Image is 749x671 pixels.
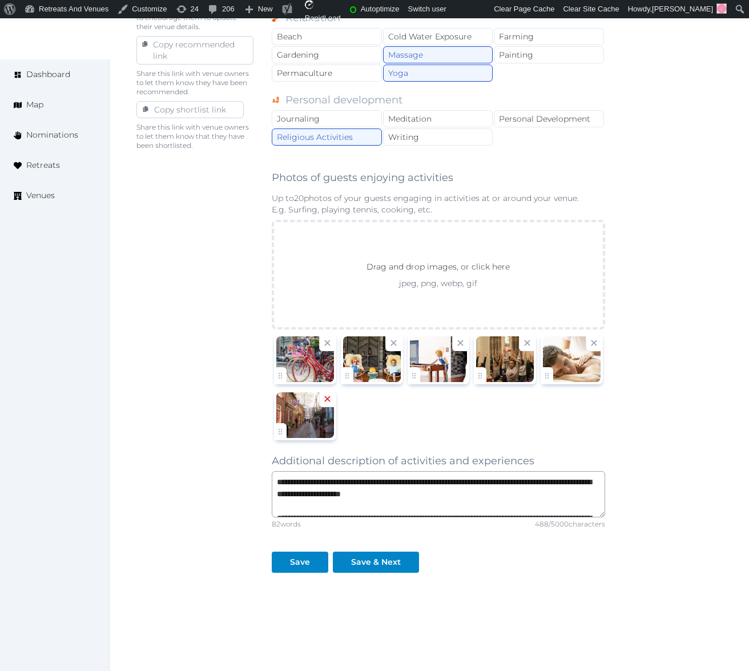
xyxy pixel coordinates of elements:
div: Meditation [383,110,493,127]
p: Up to 20 photos of your guests engaging in activities at or around your venue. E.g. Surfing, play... [272,192,605,215]
div: Copy recommended link [148,39,240,62]
span: Nominations [26,129,78,141]
span: [PERSON_NAME] [652,5,713,13]
p: jpeg, png, webp, gif [346,278,530,289]
p: Drag and drop images, or click here [357,260,519,278]
div: Save [290,556,310,568]
div: Yoga [383,65,493,82]
button: Save [272,552,328,573]
div: Religious Activities [272,128,382,146]
div: Gardening [272,46,382,63]
div: Copy shortlist link [150,104,231,115]
span: Map [26,99,43,111]
div: Painting [494,46,604,63]
div: Personal Development [494,110,604,127]
div: Journaling [272,110,382,127]
span: Venues [26,190,55,202]
p: Share this link with venue owners to let them know that they have been shortlisted. [136,123,253,150]
div: Permaculture [272,65,382,82]
p: Share this link with venue owners to let them know they have been recommended. [136,69,253,97]
div: Massage [383,46,493,63]
div: 82 words [272,520,301,529]
button: Save & Next [333,552,419,573]
div: Writing [383,128,493,146]
label: Photos of guests enjoying activities [272,170,453,186]
div: 488 / 5000 characters [535,520,605,529]
div: Farming [494,28,604,45]
div: Save & Next [351,556,401,568]
button: Copy recommended link [136,36,253,65]
span: Clear Page Cache [494,5,554,13]
div: Cold Water Exposure [383,28,493,45]
label: Relaxation [285,10,340,28]
span: Retreats [26,159,60,171]
label: Additional description of activities and experiences [272,453,534,469]
div: Beach [272,28,382,45]
label: Personal development [285,92,402,110]
span: Dashboard [26,69,70,81]
span: Clear Site Cache [563,5,619,13]
button: Copy shortlist link [136,101,244,118]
